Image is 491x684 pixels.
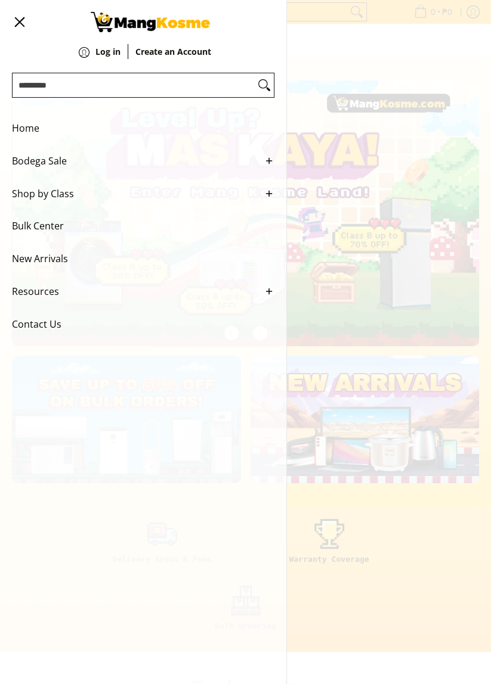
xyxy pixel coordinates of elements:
span: Bulk Center [12,210,257,242]
span: Bodega Sale [12,145,257,178]
strong: Log in [95,46,121,57]
span: Contact Us [12,308,257,341]
img: Mang Kosme: Your Home Appliances Warehouse Sale Partner! [91,12,210,32]
span: Resources [12,275,257,308]
span: Shop by Class [12,178,257,210]
a: Home [12,112,274,145]
a: Resources [12,275,274,308]
a: New Arrivals [12,242,274,275]
a: Bodega Sale [12,145,274,178]
strong: Create an Account [135,46,211,57]
a: Bulk Center [12,210,274,242]
button: Search [255,73,274,97]
a: Log in [95,48,121,74]
a: Shop by Class [12,178,274,210]
span: New Arrivals [12,242,257,275]
span: Home [12,112,257,145]
a: Create an Account [135,48,211,74]
a: Contact Us [12,308,274,341]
